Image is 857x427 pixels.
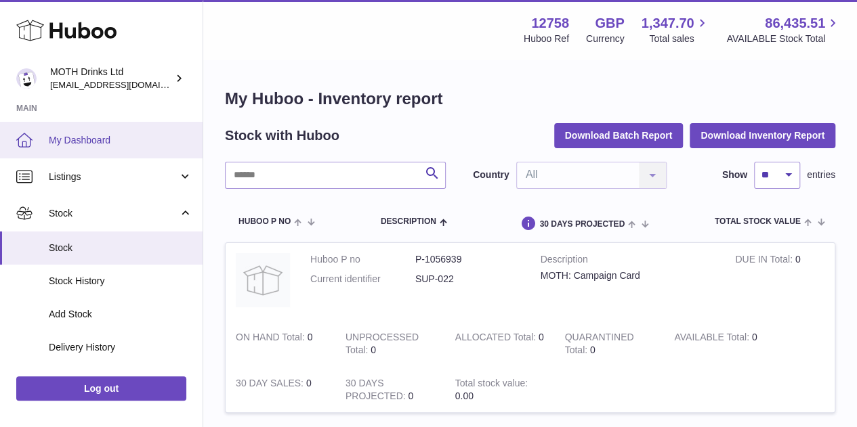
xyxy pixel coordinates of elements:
[49,275,192,288] span: Stock History
[236,253,290,307] img: product image
[765,14,825,32] span: 86,435.51
[445,321,555,367] td: 0
[595,14,624,32] strong: GBP
[236,378,306,392] strong: 30 DAY SALES
[335,321,445,367] td: 0
[455,332,539,346] strong: ALLOCATED Total
[524,32,569,45] div: Huboo Ref
[236,332,308,346] strong: ON HAND Total
[807,168,835,181] span: entries
[49,341,192,354] span: Delivery History
[49,171,178,183] span: Listings
[415,273,520,286] dd: SUP-022
[225,88,835,110] h1: My Huboo - Inventory report
[725,243,835,321] td: 0
[541,253,715,269] strong: Description
[310,273,415,286] dt: Current identifier
[238,217,291,226] span: Huboo P no
[586,32,625,45] div: Currency
[590,344,595,355] span: 0
[346,332,419,359] strong: UNPROCESSED Total
[564,332,633,359] strong: QUARANTINED Total
[16,68,37,89] img: orders@mothdrinks.com
[726,14,841,45] a: 86,435.51 AVAILABLE Stock Total
[649,32,709,45] span: Total sales
[381,217,436,226] span: Description
[415,253,520,266] dd: P-1056939
[49,134,192,147] span: My Dashboard
[674,332,751,346] strong: AVAILABLE Total
[541,269,715,282] div: MOTH: Campaign Card
[715,217,801,226] span: Total stock value
[473,168,509,181] label: Country
[335,367,445,413] td: 0
[49,308,192,321] span: Add Stock
[310,253,415,266] dt: Huboo P no
[539,220,625,229] span: 30 DAYS PROJECTED
[50,66,172,91] div: MOTH Drinks Ltd
[226,321,335,367] td: 0
[50,79,199,90] span: [EMAIL_ADDRESS][DOMAIN_NAME]
[554,123,684,148] button: Download Batch Report
[49,207,178,220] span: Stock
[455,390,474,401] span: 0.00
[346,378,409,405] strong: 30 DAYS PROJECTED
[455,378,528,392] strong: Total stock value
[16,376,186,401] a: Log out
[690,123,835,148] button: Download Inventory Report
[735,254,795,268] strong: DUE IN Total
[642,14,710,45] a: 1,347.70 Total sales
[726,32,841,45] span: AVAILABLE Stock Total
[49,242,192,254] span: Stock
[664,321,774,367] td: 0
[642,14,694,32] span: 1,347.70
[225,127,339,145] h2: Stock with Huboo
[722,168,747,181] label: Show
[226,367,335,413] td: 0
[531,14,569,32] strong: 12758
